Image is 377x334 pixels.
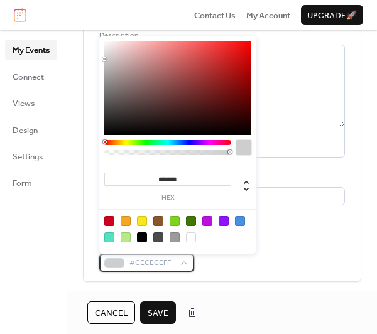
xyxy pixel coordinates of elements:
div: #D0021B [104,216,114,226]
div: #BD10E0 [202,216,212,226]
img: logo [14,8,26,22]
div: #7ED321 [170,216,180,226]
a: Settings [5,146,57,166]
button: Upgrade🚀 [301,5,363,25]
a: Design [5,120,57,140]
span: Form [13,177,32,190]
span: My Account [246,9,290,22]
div: #F5A623 [121,216,131,226]
span: Contact Us [194,9,236,22]
label: hex [104,195,231,202]
span: #CECECEFF [129,257,174,269]
div: #50E3C2 [104,232,114,242]
div: #9013FE [219,216,229,226]
button: Save [140,301,176,324]
span: My Events [13,44,50,57]
a: Contact Us [194,9,236,21]
span: Design [13,124,38,137]
a: Connect [5,67,57,87]
span: Settings [13,151,43,163]
a: Form [5,173,57,193]
a: My Events [5,40,57,60]
span: Upgrade 🚀 [307,9,357,22]
div: #B8E986 [121,232,131,242]
a: My Account [246,9,290,21]
div: #FFFFFF [186,232,196,242]
span: Save [148,307,168,320]
div: #4A90E2 [235,216,245,226]
span: Views [13,97,35,110]
div: #417505 [186,216,196,226]
span: Cancel [95,307,128,320]
div: #F8E71C [137,216,147,226]
div: #8B572A [153,216,163,226]
button: Cancel [87,301,135,324]
span: Connect [13,71,44,83]
div: #4A4A4A [153,232,163,242]
div: #9B9B9B [170,232,180,242]
a: Views [5,93,57,113]
div: #000000 [137,232,147,242]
